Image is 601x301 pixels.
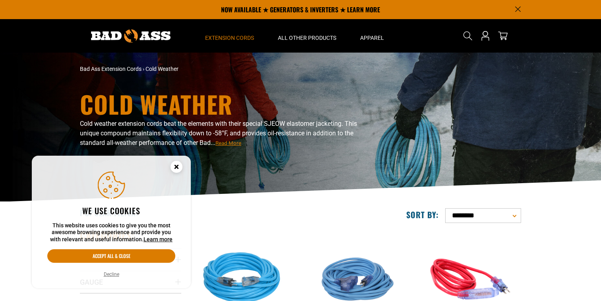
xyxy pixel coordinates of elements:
[266,19,348,53] summary: All Other Products
[461,29,474,42] summary: Search
[47,205,175,216] h2: We use cookies
[143,66,144,72] span: ›
[47,222,175,243] p: This website uses cookies to give you the most awesome browsing experience and provide you with r...
[205,34,254,41] span: Extension Cords
[91,29,171,43] img: Bad Ass Extension Cords
[278,34,336,41] span: All Other Products
[80,92,370,116] h1: Cold Weather
[32,156,191,289] aside: Cookie Consent
[80,65,370,73] nav: breadcrumbs
[193,19,266,53] summary: Extension Cords
[360,34,384,41] span: Apparel
[80,120,357,147] span: Cold weather extension cords beat the elements with their special SJEOW elastomer jacketing. This...
[215,140,241,146] span: Read More
[80,66,142,72] a: Bad Ass Extension Cords
[348,19,396,53] summary: Apparel
[145,66,178,72] span: Cold Weather
[143,236,173,242] a: Learn more
[47,249,175,263] button: Accept all & close
[406,209,439,220] label: Sort by:
[101,270,122,278] button: Decline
